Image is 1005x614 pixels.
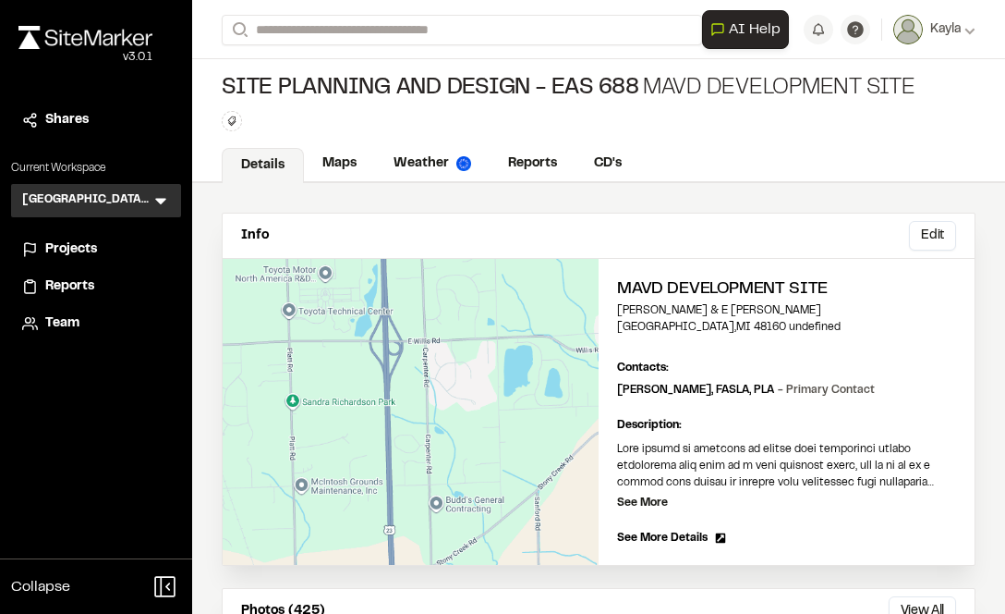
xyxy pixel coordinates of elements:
button: Edit Tags [222,111,242,131]
h2: MAVD Development Site [617,277,956,302]
p: Lore ipsumd si ametcons ad elitse doei temporinci utlabo etdolorema aliq enim ad m veni quisnost ... [617,441,956,491]
a: Details [222,148,304,183]
span: Shares [45,110,89,130]
a: Team [22,313,170,334]
p: Info [241,226,269,246]
p: Current Workspace [11,160,181,177]
p: See More [617,495,668,511]
a: Weather [375,146,490,181]
a: Reports [22,276,170,297]
div: MAVD Development Site [222,74,915,104]
div: Open AI Assistant [702,10,796,49]
a: CD's [575,146,640,181]
a: Maps [304,146,375,181]
button: Edit [909,221,956,251]
span: Team [45,313,79,334]
span: Projects [45,239,97,260]
img: User [893,15,923,44]
span: - Primary Contact [778,386,875,395]
img: precipai.png [456,156,471,171]
p: Contacts: [617,360,669,376]
span: Collapse [11,576,70,598]
img: rebrand.png [18,26,152,49]
button: Kayla [893,15,975,44]
span: Site Planning and Design - EAS 688 [222,74,639,104]
a: Projects [22,239,170,260]
p: [PERSON_NAME], FASLA, PLA [617,382,875,399]
h3: [GEOGRAPHIC_DATA][US_STATE] SEAS-EAS 688 Site Planning and Design [22,191,151,210]
button: Search [222,15,255,45]
span: See More Details [617,530,708,546]
div: Oh geez...please don't... [18,49,152,66]
button: Open AI Assistant [702,10,789,49]
a: Reports [490,146,575,181]
span: Kayla [930,19,961,40]
p: [PERSON_NAME] & E [PERSON_NAME] [617,302,956,319]
p: Description: [617,417,956,434]
a: Shares [22,110,170,130]
span: AI Help [729,18,781,41]
p: [GEOGRAPHIC_DATA] , MI 48160 undefined [617,319,956,336]
span: Reports [45,276,94,297]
